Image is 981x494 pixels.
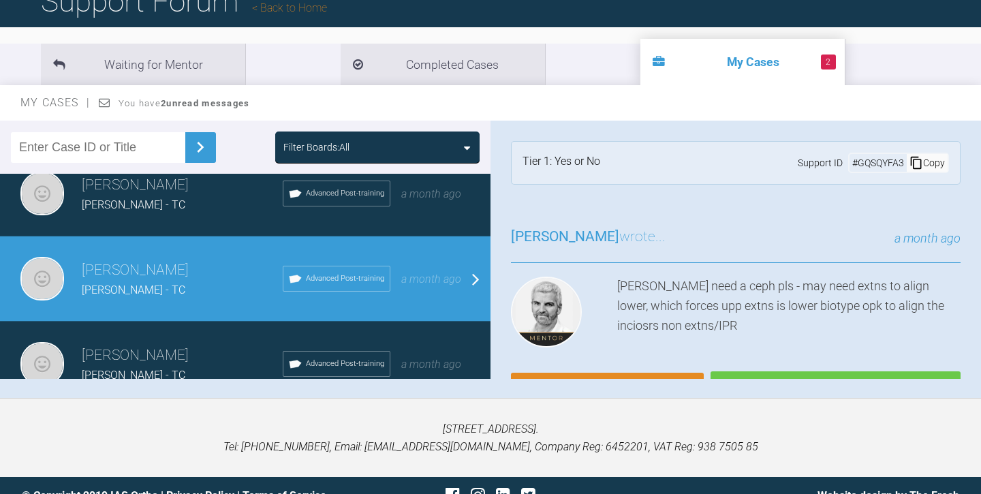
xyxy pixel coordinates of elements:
[907,154,948,172] div: Copy
[82,344,283,367] h3: [PERSON_NAME]
[798,155,843,170] span: Support ID
[283,140,349,155] div: Filter Boards: All
[894,231,961,245] span: a month ago
[401,273,461,285] span: a month ago
[82,283,185,296] span: [PERSON_NAME] - TC
[22,420,959,455] p: [STREET_ADDRESS]. Tel: [PHONE_NUMBER], Email: [EMAIL_ADDRESS][DOMAIN_NAME], Company Reg: 6452201,...
[20,172,64,215] img: Tom Crotty
[306,273,384,285] span: Advanced Post-training
[82,259,283,282] h3: [PERSON_NAME]
[82,198,185,211] span: [PERSON_NAME] - TC
[821,55,836,70] span: 2
[161,98,249,108] strong: 2 unread messages
[20,342,64,386] img: Tom Crotty
[20,96,91,109] span: My Cases
[20,257,64,300] img: Tom Crotty
[511,226,666,249] h3: wrote...
[119,98,250,108] span: You have
[640,39,845,85] li: My Cases
[617,277,961,353] div: [PERSON_NAME] need a ceph pls - may need extns to align lower, which forces upp extns is lower bi...
[341,44,545,85] li: Completed Cases
[306,358,384,370] span: Advanced Post-training
[711,371,961,414] div: Mark Complete
[511,277,582,348] img: Ross Hobson
[189,136,211,158] img: chevronRight.28bd32b0.svg
[82,174,283,197] h3: [PERSON_NAME]
[41,44,245,85] li: Waiting for Mentor
[511,228,619,245] span: [PERSON_NAME]
[252,1,327,14] a: Back to Home
[523,153,600,173] div: Tier 1: Yes or No
[511,373,704,415] a: Reply
[401,358,461,371] span: a month ago
[11,132,185,163] input: Enter Case ID or Title
[850,155,907,170] div: # GQSQYFA3
[82,369,185,382] span: [PERSON_NAME] - TC
[306,187,384,200] span: Advanced Post-training
[401,187,461,200] span: a month ago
